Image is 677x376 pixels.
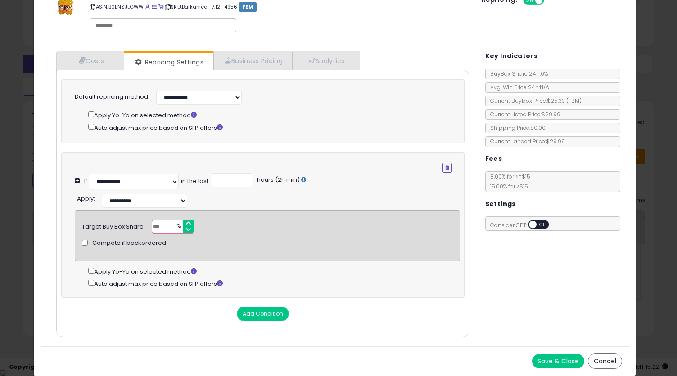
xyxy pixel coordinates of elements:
span: Current Listed Price: $29.99 [486,110,560,118]
div: Apply Yo-Yo on selected method [88,266,460,276]
div: Auto adjust max price based on SFP offers [88,122,452,133]
button: Save & Close [532,354,584,368]
a: Repricing Settings [124,53,212,71]
span: 8.00 % for <= $15 [486,173,530,190]
button: Add Condition [237,307,289,321]
span: OFF [537,221,551,229]
h5: Settings [485,198,516,210]
span: Avg. Win Price 24h: N/A [486,83,549,91]
span: 15.00 % for > $15 [486,183,528,190]
span: % [171,220,185,234]
a: Costs [57,51,124,70]
span: ( FBM ) [566,97,582,105]
span: Current Landed Price: $29.99 [486,138,565,145]
a: BuyBox page [145,3,150,10]
span: Consider CPT: [486,221,561,229]
div: Target Buy Box Share: [82,220,145,231]
div: Apply Yo-Yo on selected method [88,110,452,120]
button: Cancel [588,353,622,369]
span: BuyBox Share 24h: 0% [486,70,548,78]
a: Your listing only [158,3,163,10]
span: Apply [77,194,94,203]
span: Compete if backordered [92,239,166,248]
span: Shipping Price: $0.00 [486,124,546,132]
h5: Key Indicators [485,50,538,62]
span: FBM [239,2,257,12]
div: : [77,192,95,203]
span: hours (2h min) [256,175,300,184]
span: $25.33 [547,97,582,105]
a: Analytics [292,51,359,70]
h5: Fees [485,153,502,165]
i: Remove Condition [445,165,449,170]
a: All offer listings [152,3,157,10]
div: in the last [181,177,208,186]
span: Current Buybox Price: [486,97,582,105]
div: Auto adjust max price based on SFP offers [88,278,460,289]
a: Business Pricing [213,51,292,70]
label: Default repricing method: [75,93,149,101]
